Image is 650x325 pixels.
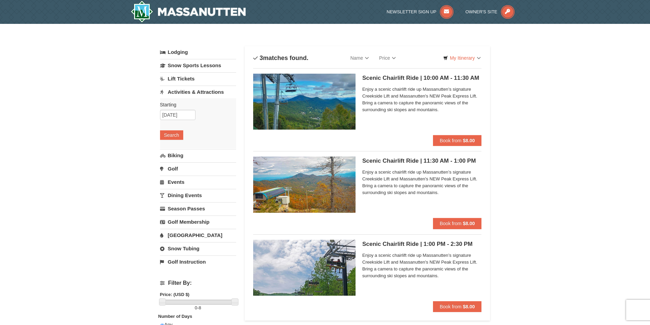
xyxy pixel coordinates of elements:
span: Enjoy a scenic chairlift ride up Massanutten’s signature Creekside Lift and Massanutten's NEW Pea... [362,169,482,196]
strong: $8.00 [463,221,475,226]
span: Enjoy a scenic chairlift ride up Massanutten’s signature Creekside Lift and Massanutten's NEW Pea... [362,86,482,113]
h5: Scenic Chairlift Ride | 1:00 PM - 2:30 PM [362,241,482,248]
a: Massanutten Resort [131,1,246,23]
a: Name [345,51,374,65]
span: 0 [195,305,197,310]
a: Dining Events [160,189,236,202]
a: Season Passes [160,202,236,215]
a: Owner's Site [465,9,515,14]
h5: Scenic Chairlift Ride | 10:00 AM - 11:30 AM [362,75,482,82]
img: 24896431-9-664d1467.jpg [253,240,356,296]
a: [GEOGRAPHIC_DATA] [160,229,236,241]
a: Golf Instruction [160,255,236,268]
a: Price [374,51,401,65]
span: 8 [199,305,201,310]
img: 24896431-13-a88f1aaf.jpg [253,157,356,212]
button: Book from $8.00 [433,218,482,229]
h4: matches found. [253,55,308,61]
button: Book from $8.00 [433,135,482,146]
a: Snow Tubing [160,242,236,255]
a: Lodging [160,46,236,58]
a: Golf [160,162,236,175]
a: My Itinerary [439,53,485,63]
h5: Scenic Chairlift Ride | 11:30 AM - 1:00 PM [362,158,482,164]
a: Lift Tickets [160,72,236,85]
a: Biking [160,149,236,162]
img: 24896431-1-a2e2611b.jpg [253,74,356,130]
strong: Number of Days [158,314,192,319]
a: Snow Sports Lessons [160,59,236,72]
button: Search [160,130,183,140]
a: Activities & Attractions [160,86,236,98]
span: Owner's Site [465,9,497,14]
span: Book from [440,304,462,309]
strong: $8.00 [463,304,475,309]
label: Starting [160,101,231,108]
span: Newsletter Sign Up [387,9,436,14]
h4: Filter By: [160,280,236,286]
a: Events [160,176,236,188]
img: Massanutten Resort Logo [131,1,246,23]
span: Book from [440,138,462,143]
a: Newsletter Sign Up [387,9,453,14]
a: Golf Membership [160,216,236,228]
button: Book from $8.00 [433,301,482,312]
span: Enjoy a scenic chairlift ride up Massanutten’s signature Creekside Lift and Massanutten's NEW Pea... [362,252,482,279]
span: Book from [440,221,462,226]
strong: Price: (USD $) [160,292,190,297]
label: - [160,305,236,311]
strong: $8.00 [463,138,475,143]
span: 3 [260,55,263,61]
